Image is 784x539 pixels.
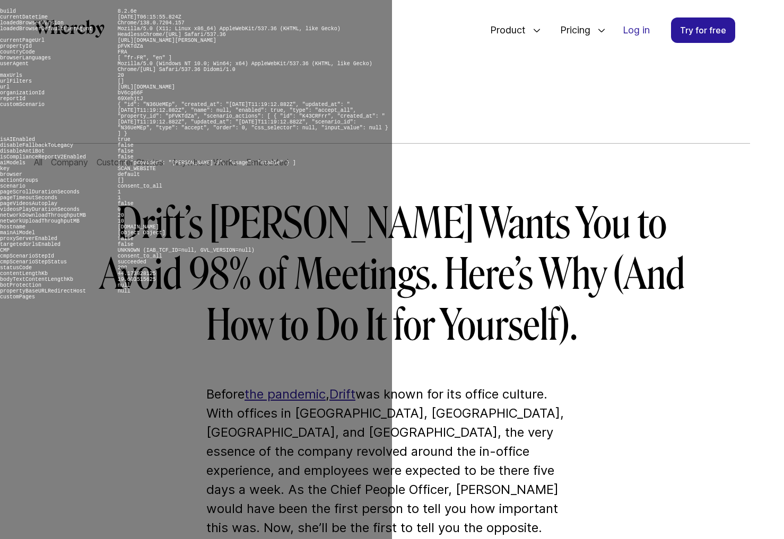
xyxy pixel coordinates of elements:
[118,242,134,248] pre: false
[118,259,146,265] pre: succeeded
[118,154,134,160] pre: false
[118,178,124,183] pre: []
[118,224,159,230] pre: [DOMAIN_NAME]
[118,84,175,90] pre: [URL][DOMAIN_NAME]
[118,271,156,277] pre: 44.173828125
[118,166,156,172] pre: SCAN_WEBSITE
[118,96,143,102] pre: 69XehjtJ
[118,189,121,195] pre: 1
[118,195,121,201] pre: 1
[118,253,162,259] pre: consent_to_all
[118,78,124,84] pre: []
[118,14,181,20] pre: [DATE]T06:15:55.824Z
[118,143,134,148] pre: false
[118,137,130,143] pre: true
[118,248,255,253] pre: UNKNOWN (IAB_TCF_ID=null, GVL_VERSION=null)
[118,183,162,189] pre: consent_to_all
[550,13,593,48] span: Pricing
[118,148,134,154] pre: false
[671,17,735,43] a: Try for free
[118,8,137,14] pre: 8.2.6e
[118,288,130,294] pre: null
[118,282,130,288] pre: null
[118,55,172,61] pre: [ "fr-FR", "en" ]
[118,102,388,137] pre: { "id": "N36UeMEp", "created_at": "[DATE]T11:19:12.882Z", "updated_at": "[DATE]T11:19:12.882Z", "...
[118,236,134,242] pre: false
[118,218,124,224] pre: 10
[118,265,127,271] pre: 200
[118,38,216,43] pre: [URL][DOMAIN_NAME][PERSON_NAME]
[86,198,698,351] h1: Drift’s [PERSON_NAME] Wants You to Avoid 98% of Meetings. Here’s Why (And How to Do It for Yourse...
[118,277,156,282] pre: 19.603515625
[118,213,124,218] pre: 20
[118,230,165,236] pre: [object Object]
[118,43,143,49] pre: pFVKTdZa
[118,90,143,96] pre: bV6cg66F
[118,49,127,55] pre: FRA
[118,61,372,73] pre: Mozilla/5.0 (Windows NT 10.0; Win64; x64) AppleWebKit/537.36 (KHTML, like Gecko) Chrome/[URL] Saf...
[206,385,578,537] p: Before , was known for its office culture. With offices in [GEOGRAPHIC_DATA], [GEOGRAPHIC_DATA], ...
[118,73,124,78] pre: 20
[118,207,121,213] pre: 0
[118,201,134,207] pre: false
[480,13,528,48] span: Product
[614,18,658,42] a: Log in
[118,20,185,26] pre: Chrome/138.0.7204.157
[118,172,140,178] pre: default
[118,26,341,38] pre: Mozilla/5.0 (X11; Linux x86_64) AppleWebKit/537.36 (KHTML, like Gecko) HeadlessChrome/[URL] Safar...
[118,160,296,166] pre: [ { "provider": "[PERSON_NAME]-3", "usage": "stable" } ]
